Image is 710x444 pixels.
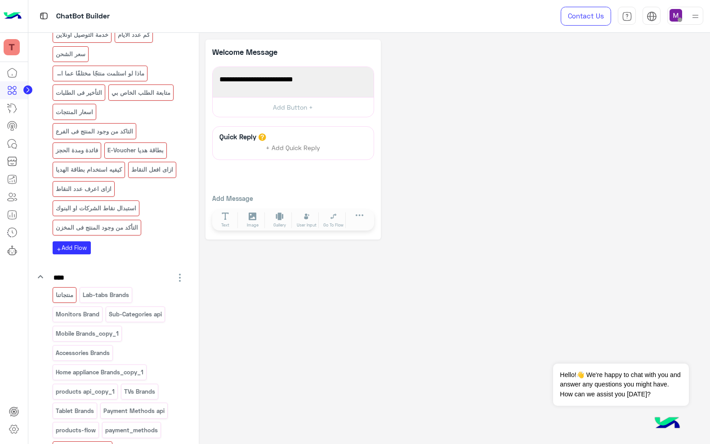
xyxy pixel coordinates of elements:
[55,145,98,155] p: فائدة ومدة الحجز
[124,386,156,397] p: TVs Brands
[55,329,119,339] p: Mobile Brands_copy_1
[55,88,103,98] p: التأخير فى الطلبات
[56,247,62,252] i: add
[297,222,317,228] span: User Input
[55,164,122,175] p: كيفيه استخدام بطاقة الهديا
[55,386,115,397] p: products api_copy_1
[55,49,86,59] p: سعر الشحن
[38,10,49,22] img: tab
[117,30,151,40] p: كم عدد الايام
[111,88,171,98] p: متابعة الطلب الخاص بي
[55,222,138,233] p: التأكد من وجود المنتج فى المخزن
[55,30,109,40] p: خدمة التوصيل اونلاين
[4,7,22,26] img: Logo
[56,10,110,22] p: ChatBot Builder
[55,126,134,137] p: التاكد من وجود المنتج فى الفرع
[259,141,327,155] button: + Add Quick Reply
[212,46,293,58] p: Welcome Message
[217,133,259,141] h6: Quick Reply
[55,425,96,435] p: products-flow
[247,222,259,228] span: Image
[55,107,94,117] p: اسعار المنتجات
[267,212,292,228] button: Gallery
[553,364,688,406] span: Hello!👋 We're happy to chat with you and answer any questions you might have. How can we assist y...
[4,39,20,55] img: 197426356791770
[103,406,165,416] p: Payment Methods api
[294,212,319,228] button: User Input
[105,425,159,435] p: payment_methods
[321,212,346,228] button: Go To Flow
[219,74,367,85] span: Welcome to your first flow!
[690,11,701,22] img: profile
[131,164,174,175] p: ازاى افعل النقاط
[622,11,632,22] img: tab
[618,7,636,26] a: tab
[82,290,130,300] p: Lab-tabs Brands
[55,290,74,300] p: منتجاتنا
[55,406,94,416] p: Tablet Brands
[55,348,110,358] p: Accessories Brands
[55,367,144,377] p: Home appliance Brands_copy_1
[652,408,683,440] img: hulul-logo.png
[107,145,165,155] p: بطاقة هديا E-Voucher
[108,309,163,320] p: Sub-Categories api
[273,222,286,228] span: Gallery
[55,203,137,213] p: استبدال نقاط الشركات او البنوك
[561,7,611,26] a: Contact Us
[55,184,112,194] p: ازاى اعرف عدد النقاط
[323,222,344,228] span: Go To Flow
[221,222,229,228] span: Text
[670,9,682,22] img: userImage
[647,11,657,22] img: tab
[240,212,265,228] button: Image
[266,144,320,151] span: + Add Quick Reply
[53,241,91,254] button: addAdd Flow
[55,68,145,79] p: ماذا لو استلمت منتجًا مختلفًا عما اشتريت؟
[212,194,374,203] p: Add Message
[55,309,100,320] p: Monitors Brand
[213,212,238,228] button: Text
[35,271,46,282] i: keyboard_arrow_down
[213,97,374,117] button: Add Button +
